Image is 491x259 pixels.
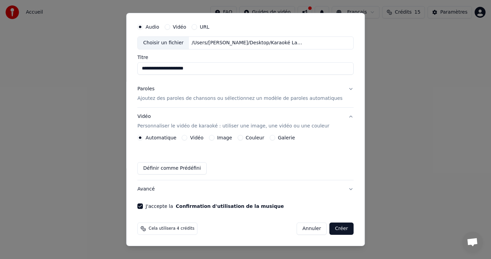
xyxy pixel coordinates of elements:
[137,108,354,135] button: VidéoPersonnaliser le vidéo de karaoké : utiliser une image, une vidéo ou une couleur
[137,95,343,102] p: Ajoutez des paroles de chansons ou sélectionnez un modèle de paroles automatiques
[190,135,204,140] label: Vidéo
[137,123,329,129] p: Personnaliser le vidéo de karaoké : utiliser une image, une vidéo ou une couleur
[217,135,232,140] label: Image
[278,135,295,140] label: Galerie
[137,80,354,107] button: ParolesAjoutez des paroles de chansons ou sélectionnez un modèle de paroles automatiques
[149,226,194,231] span: Cela utilisera 4 crédits
[146,204,284,209] label: J'accepte la
[146,25,159,29] label: Audio
[176,204,284,209] button: J'accepte la
[137,113,329,129] div: Vidéo
[189,40,305,46] div: /Users/[PERSON_NAME]/Desktop/Karaoké La liste - Rose _.mp3
[138,37,189,49] div: Choisir un fichier
[246,135,264,140] label: Couleur
[330,223,354,235] button: Créer
[137,55,354,60] label: Titre
[137,86,154,92] div: Paroles
[137,135,354,180] div: VidéoPersonnaliser le vidéo de karaoké : utiliser une image, une vidéo ou une couleur
[137,180,354,198] button: Avancé
[200,25,209,29] label: URL
[297,223,327,235] button: Annuler
[173,25,186,29] label: Vidéo
[137,162,207,174] button: Définir comme Prédéfini
[146,135,176,140] label: Automatique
